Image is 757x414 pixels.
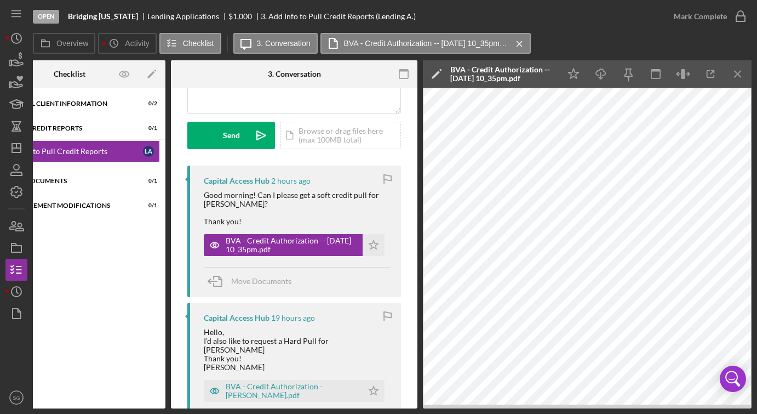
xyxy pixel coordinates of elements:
time: 2025-10-15 14:33 [271,177,311,185]
div: Send [223,122,240,149]
div: L A [143,146,154,157]
div: Capital Access Hub [204,177,269,185]
div: Open Intercom Messenger [720,366,746,392]
div: Mark Complete [674,5,727,27]
div: Lending Applications [147,12,228,21]
div: 3. Conversation [268,70,321,78]
label: Activity [125,39,149,48]
div: Checklist [54,70,85,78]
button: Activity [98,33,156,54]
div: General Client Information [5,100,130,107]
div: BVA - Credit Authorization -- [DATE] 10_35pm.pdf [450,65,554,83]
button: BVA - Credit Authorization -- [DATE] 10_35pm.pdf [204,234,385,256]
time: 2025-10-14 21:08 [271,314,315,322]
button: BVA - Credit Authorization -- [DATE] 10_35pm.pdf [320,33,531,54]
div: Capital Access Hub [204,314,269,322]
button: Mark Complete [663,5,752,27]
button: Move Documents [204,268,302,295]
div: 0 / 2 [137,100,157,107]
label: 3. Conversation [257,39,311,48]
button: Checklist [159,33,221,54]
button: SG [5,387,27,409]
label: Overview [56,39,88,48]
div: Good morning! Can I please get a soft credit pull for [PERSON_NAME]? Thank you! [204,191,390,226]
button: 3. Conversation [233,33,318,54]
div: Add Info to Pull Credit Reports [2,147,143,156]
label: BVA - Credit Authorization -- [DATE] 10_35pm.pdf [344,39,508,48]
span: Move Documents [231,276,291,286]
div: 0 / 1 [137,125,157,132]
span: $1,000 [228,12,252,21]
b: Bridging [US_STATE] [68,12,138,21]
div: 3. Add Info to Pull Credit Reports (Lending A.) [261,12,416,21]
button: Overview [33,33,95,54]
text: SG [13,395,20,401]
button: Send [187,122,275,149]
button: BVA - Credit Authorization - [PERSON_NAME].pdf [204,380,385,402]
div: Hello, I'd also like to request a Hard Pull for [PERSON_NAME] Thank you! [PERSON_NAME] [204,328,390,372]
label: Checklist [183,39,214,48]
div: BVA - Credit Authorization - [PERSON_NAME].pdf [226,382,357,400]
div: Open [33,10,59,24]
div: BVA - Credit Authorization -- [DATE] 10_35pm.pdf [226,236,357,254]
div: 0 / 1 [137,178,157,184]
div: 0 / 1 [137,202,157,209]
